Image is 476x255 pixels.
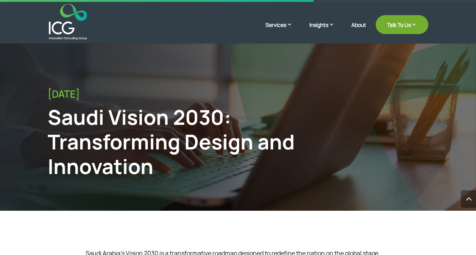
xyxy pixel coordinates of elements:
[265,21,300,40] a: Services
[350,173,476,255] iframe: Chat Widget
[351,22,366,40] a: About
[49,4,87,40] img: ICG
[48,88,429,100] div: [DATE]
[48,105,341,178] div: Saudi Vision 2030: Transforming Design and Innovation
[376,15,428,34] a: Talk To Us
[309,21,342,40] a: Insights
